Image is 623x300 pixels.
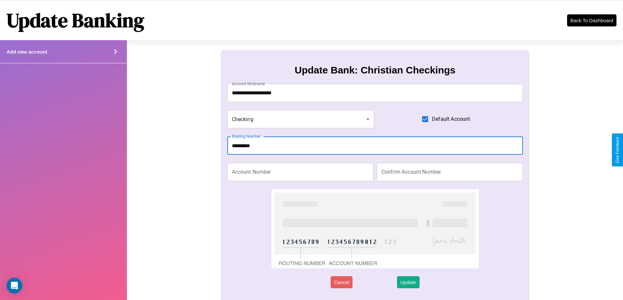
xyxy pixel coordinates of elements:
[567,14,616,26] button: Back To Dashboard
[615,137,620,163] div: Give Feedback
[7,278,22,293] div: Open Intercom Messenger
[232,134,261,139] label: Routing Number
[331,276,353,288] button: Cancel
[432,115,470,123] span: Default Account
[7,7,144,34] h1: Update Banking
[7,49,47,55] h4: Add new account
[232,81,265,87] label: Account Nickname
[295,65,456,76] h3: Update Bank: Christian Checkings
[227,110,374,128] div: Checking
[397,276,419,288] button: Update
[271,189,478,268] img: check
